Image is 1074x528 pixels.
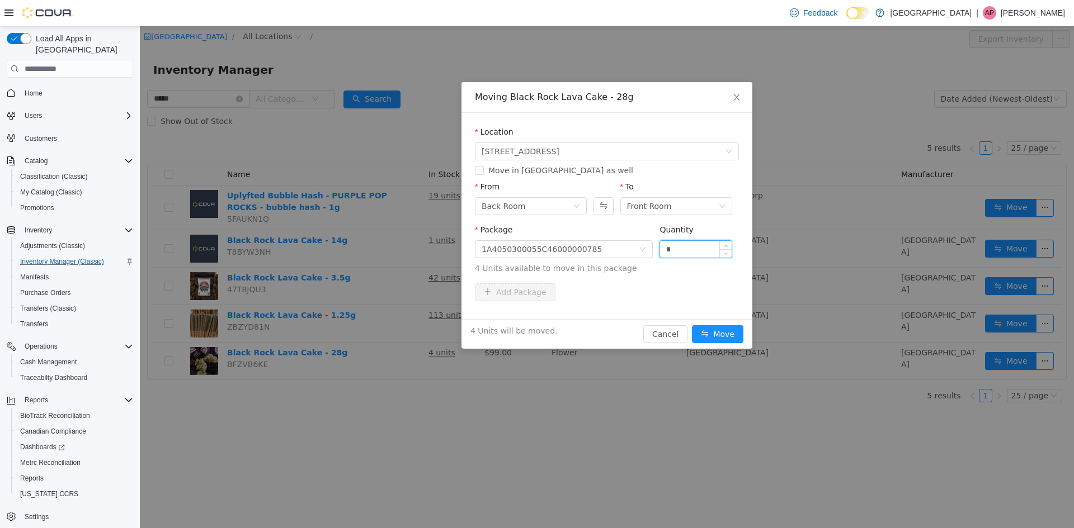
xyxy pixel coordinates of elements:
i: icon: down [586,122,592,130]
span: My Catalog (Classic) [16,185,133,199]
span: Promotions [20,203,54,212]
span: Load All Apps in [GEOGRAPHIC_DATA] [31,33,133,55]
button: icon: swapMove [552,299,604,317]
a: Settings [20,510,53,524]
p: [PERSON_NAME] [1001,6,1065,20]
p: [GEOGRAPHIC_DATA] [890,6,972,20]
span: Manifests [16,270,133,284]
span: BioTrack Reconciliation [16,409,133,422]
span: Inventory Manager (Classic) [20,257,104,266]
span: Users [20,109,133,122]
button: Catalog [2,153,138,169]
span: Home [25,89,43,98]
button: Traceabilty Dashboard [11,370,138,386]
button: Inventory [2,222,138,238]
button: Reports [2,392,138,408]
span: My Catalog (Classic) [20,188,82,197]
span: Increase Value [580,215,592,223]
div: Back Room [342,172,385,188]
a: Inventory Manager (Classic) [16,255,109,268]
span: Move in [GEOGRAPHIC_DATA] as well [344,140,498,149]
i: icon: down [584,226,588,230]
a: Feedback [785,2,842,24]
button: Metrc Reconciliation [11,455,138,470]
button: icon: plusAdd Package [335,257,416,275]
span: Washington CCRS [16,487,133,501]
a: Dashboards [11,439,138,455]
span: Dashboards [16,440,133,454]
span: Catalog [25,156,48,165]
img: Cova [22,7,73,18]
button: Users [2,108,138,123]
div: 1A4050300055C46000000785 [342,215,462,231]
span: Users [25,111,42,120]
span: Reports [25,396,48,405]
span: Reports [20,393,133,407]
span: Metrc Reconciliation [16,456,133,469]
span: Inventory Manager (Classic) [16,255,133,268]
a: Transfers (Classic) [16,302,81,315]
span: 4 Units will be moved. [331,299,418,311]
span: Canadian Compliance [16,425,133,438]
span: Operations [25,342,58,351]
button: [US_STATE] CCRS [11,486,138,502]
span: Canadian Compliance [20,427,86,436]
i: icon: down [434,177,440,184]
a: My Catalog (Classic) [16,185,87,199]
span: AP [985,6,994,20]
div: Front Room [487,172,532,188]
button: Operations [2,339,138,354]
span: Transfers [20,320,48,329]
a: Cash Management [16,355,81,369]
span: Purchase Orders [16,286,133,299]
span: [US_STATE] CCRS [20,489,78,498]
a: Manifests [16,270,53,284]
a: BioTrack Reconciliation [16,409,95,422]
a: Classification (Classic) [16,170,92,183]
p: | [976,6,978,20]
button: Manifests [11,269,138,285]
button: Reports [20,393,53,407]
span: Classification (Classic) [16,170,133,183]
i: icon: down [579,177,586,184]
span: Dark Mode [846,19,847,20]
span: Traceabilty Dashboard [16,371,133,384]
span: Cash Management [16,355,133,369]
span: Customers [20,131,133,145]
i: icon: down [500,220,506,227]
a: Home [20,87,47,100]
span: Purchase Orders [20,288,71,297]
label: Package [335,199,373,208]
label: From [335,156,360,165]
span: Inventory [20,223,133,237]
span: Settings [20,510,133,524]
button: BioTrack Reconciliation [11,408,138,424]
a: Traceabilty Dashboard [16,371,92,384]
button: Operations [20,340,62,353]
span: 215 S 11th St [342,117,420,134]
span: Catalog [20,154,133,168]
button: Users [20,109,46,122]
span: Transfers (Classic) [16,302,133,315]
span: Metrc Reconciliation [20,458,81,467]
button: Transfers [11,316,138,332]
span: Cash Management [20,358,77,367]
button: Inventory [20,223,56,237]
a: Promotions [16,201,59,215]
span: Settings [25,512,49,521]
span: Adjustments (Classic) [20,241,85,250]
button: Adjustments (Classic) [11,238,138,254]
button: Cancel [503,299,548,317]
input: Quantity [520,215,592,231]
button: Close [581,56,613,87]
span: Reports [16,472,133,485]
a: Customers [20,132,62,145]
label: Location [335,101,374,110]
i: icon: close [592,66,601,75]
input: Dark Mode [846,7,870,19]
i: icon: up [584,217,588,221]
a: Metrc Reconciliation [16,456,85,469]
span: 4 Units available to move in this package [335,236,599,248]
a: Dashboards [16,440,69,454]
a: Purchase Orders [16,286,76,299]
